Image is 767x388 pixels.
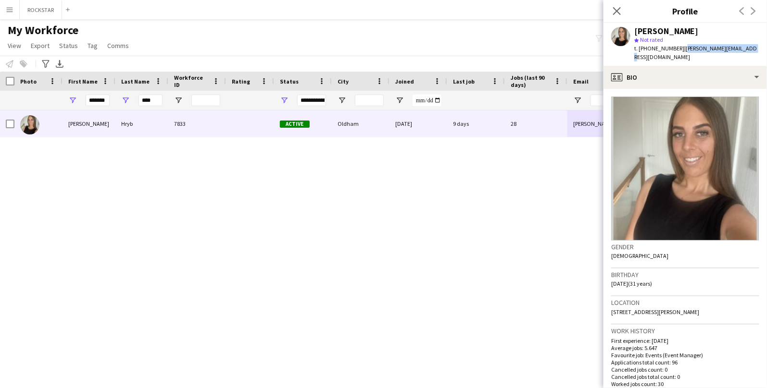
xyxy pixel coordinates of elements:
[20,115,39,134] img: Heather Hryb
[413,95,441,106] input: Joined Filter Input
[174,96,183,105] button: Open Filter Menu
[338,78,349,85] span: City
[611,366,759,373] p: Cancelled jobs count: 0
[395,78,414,85] span: Joined
[573,96,582,105] button: Open Filter Menu
[634,45,757,61] span: | [PERSON_NAME][EMAIL_ADDRESS][DOMAIN_NAME]
[611,359,759,366] p: Applications total count: 96
[86,95,110,106] input: First Name Filter Input
[611,298,759,307] h3: Location
[611,337,759,344] p: First experience: [DATE]
[611,352,759,359] p: Favourite job: Events (Event Manager)
[107,41,129,50] span: Comms
[453,78,475,85] span: Last job
[103,39,133,52] a: Comms
[611,327,759,335] h3: Work history
[20,0,62,19] button: ROCKSTAR
[8,23,78,37] span: My Workforce
[591,95,754,106] input: Email Filter Input
[611,242,759,251] h3: Gender
[59,41,78,50] span: Status
[121,96,130,105] button: Open Filter Menu
[611,280,652,287] span: [DATE] (31 years)
[447,110,505,137] div: 9 days
[604,66,767,89] div: Bio
[611,252,668,259] span: [DEMOGRAPHIC_DATA]
[168,110,226,137] div: 7833
[332,110,390,137] div: Oldham
[640,36,663,43] span: Not rated
[355,95,384,106] input: City Filter Input
[31,41,50,50] span: Export
[611,270,759,279] h3: Birthday
[573,78,589,85] span: Email
[280,78,299,85] span: Status
[115,110,168,137] div: Hryb
[138,95,163,106] input: Last Name Filter Input
[338,96,346,105] button: Open Filter Menu
[280,96,289,105] button: Open Filter Menu
[54,58,65,70] app-action-btn: Export XLSX
[4,39,25,52] a: View
[604,5,767,17] h3: Profile
[55,39,82,52] a: Status
[611,380,759,388] p: Worked jobs count: 30
[68,96,77,105] button: Open Filter Menu
[88,41,98,50] span: Tag
[611,373,759,380] p: Cancelled jobs total count: 0
[390,110,447,137] div: [DATE]
[27,39,53,52] a: Export
[611,97,759,241] img: Crew avatar or photo
[63,110,115,137] div: [PERSON_NAME]
[280,121,310,128] span: Active
[232,78,250,85] span: Rating
[634,45,684,52] span: t. [PHONE_NUMBER]
[8,41,21,50] span: View
[121,78,150,85] span: Last Name
[40,58,51,70] app-action-btn: Advanced filters
[611,308,700,315] span: [STREET_ADDRESS][PERSON_NAME]
[505,110,567,137] div: 28
[611,344,759,352] p: Average jobs: 5.647
[395,96,404,105] button: Open Filter Menu
[174,74,209,88] span: Workforce ID
[511,74,550,88] span: Jobs (last 90 days)
[634,27,699,36] div: [PERSON_NAME]
[84,39,101,52] a: Tag
[20,78,37,85] span: Photo
[191,95,220,106] input: Workforce ID Filter Input
[567,110,760,137] div: [PERSON_NAME][EMAIL_ADDRESS][DOMAIN_NAME]
[68,78,98,85] span: First Name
